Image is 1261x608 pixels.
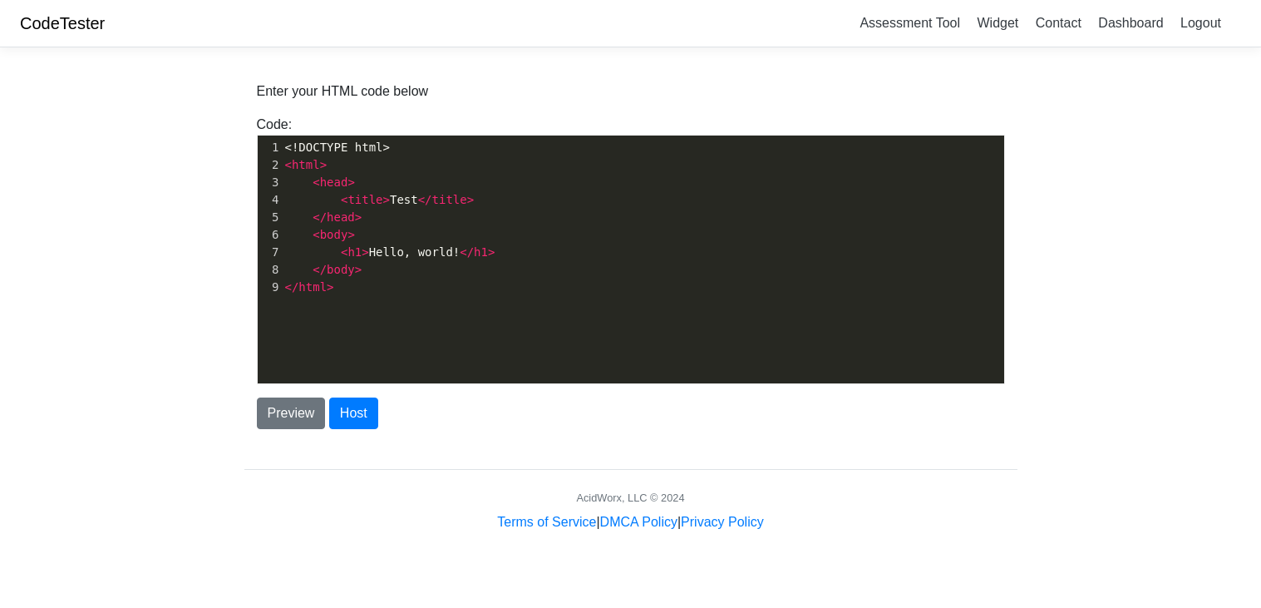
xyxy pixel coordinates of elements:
span: h1 [474,245,488,259]
span: < [341,193,347,206]
span: < [313,175,319,189]
div: 6 [258,226,282,244]
span: </ [460,245,474,259]
span: Hello, world! [285,245,495,259]
span: > [467,193,474,206]
div: 8 [258,261,282,279]
span: > [347,228,354,241]
span: html [298,280,327,294]
span: <!DOCTYPE html> [285,141,390,154]
span: > [347,175,354,189]
span: html [292,158,320,171]
div: AcidWorx, LLC © 2024 [576,490,684,506]
a: Terms of Service [497,515,596,529]
span: body [327,263,355,276]
span: head [320,175,348,189]
span: > [383,193,390,206]
span: > [320,158,327,171]
a: DMCA Policy [600,515,677,529]
button: Preview [257,398,326,429]
span: < [285,158,292,171]
span: > [355,210,362,224]
span: </ [285,280,299,294]
span: Test [285,193,475,206]
span: < [313,228,319,241]
div: 9 [258,279,282,296]
a: Privacy Policy [681,515,764,529]
div: 5 [258,209,282,226]
a: Logout [1174,9,1228,37]
div: | | [497,512,763,532]
div: 2 [258,156,282,174]
span: > [327,280,333,294]
a: Widget [970,9,1025,37]
a: Contact [1029,9,1088,37]
span: > [362,245,368,259]
div: 4 [258,191,282,209]
div: 1 [258,139,282,156]
span: body [320,228,348,241]
span: </ [418,193,432,206]
span: title [347,193,382,206]
div: 7 [258,244,282,261]
button: Host [329,398,378,429]
div: Code: [244,115,1017,384]
span: title [432,193,467,206]
p: Enter your HTML code below [257,82,1005,101]
div: 3 [258,174,282,191]
a: CodeTester [20,14,105,32]
span: > [355,263,362,276]
span: > [488,245,495,259]
span: </ [313,263,327,276]
a: Assessment Tool [853,9,967,37]
span: < [341,245,347,259]
span: </ [313,210,327,224]
span: h1 [347,245,362,259]
a: Dashboard [1091,9,1170,37]
span: head [327,210,355,224]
